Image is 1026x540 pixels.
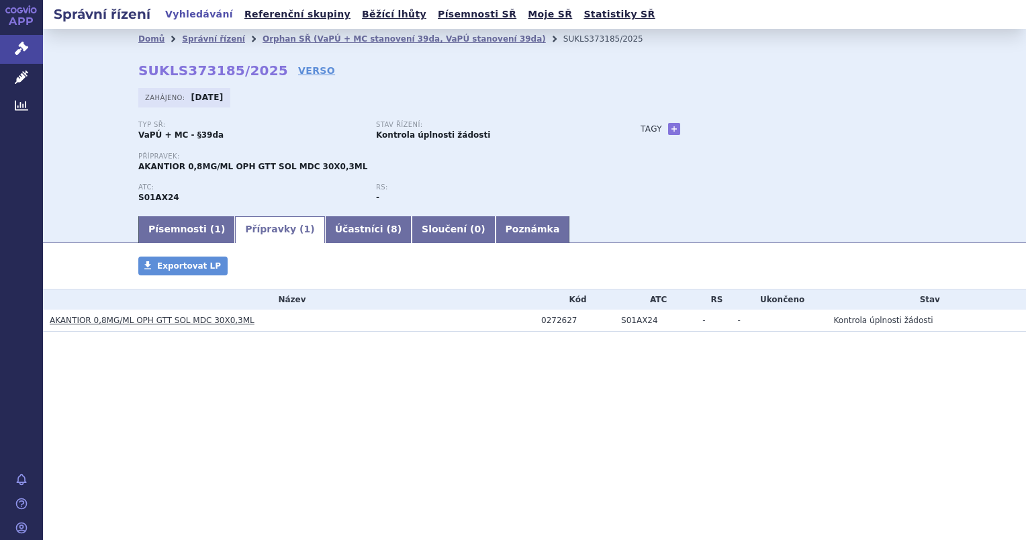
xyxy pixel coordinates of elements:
strong: - [376,193,379,202]
strong: Kontrola úplnosti žádosti [376,130,490,140]
span: - [702,316,705,325]
strong: [DATE] [191,93,224,102]
th: Název [43,289,534,310]
p: RS: [376,183,600,191]
th: Kód [534,289,614,310]
td: Kontrola úplnosti žádosti [827,310,1026,332]
a: Exportovat LP [138,257,228,275]
strong: SUKLS373185/2025 [138,62,288,79]
a: + [668,123,680,135]
li: SUKLS373185/2025 [563,29,661,49]
div: 0272627 [541,316,614,325]
p: Stav řízení: [376,121,600,129]
a: Správní řízení [182,34,245,44]
a: Domů [138,34,165,44]
th: ATC [614,289,696,310]
a: Účastníci (8) [325,216,412,243]
a: Písemnosti (1) [138,216,235,243]
a: Moje SŘ [524,5,576,24]
span: Exportovat LP [157,261,221,271]
span: Zahájeno: [145,92,187,103]
a: Poznámka [496,216,570,243]
p: Přípravek: [138,152,614,161]
td: POLYHEXANID [614,310,696,332]
span: 1 [304,224,311,234]
a: Běžící lhůty [358,5,430,24]
span: 0 [474,224,481,234]
a: Referenční skupiny [240,5,355,24]
p: ATC: [138,183,363,191]
strong: VaPÚ + MC - §39da [138,130,224,140]
a: Přípravky (1) [235,216,324,243]
a: AKANTIOR 0,8MG/ML OPH GTT SOL MDC 30X0,3ML [50,316,254,325]
h3: Tagy [641,121,662,137]
a: Písemnosti SŘ [434,5,520,24]
span: 1 [214,224,221,234]
p: Typ SŘ: [138,121,363,129]
span: AKANTIOR 0,8MG/ML OPH GTT SOL MDC 30X0,3ML [138,162,367,171]
span: 8 [391,224,398,234]
a: Orphan SŘ (VaPÚ + MC stanovení 39da, VaPÚ stanovení 39da) [263,34,546,44]
th: Ukončeno [731,289,827,310]
h2: Správní řízení [43,5,161,24]
strong: POLYHEXANID [138,193,179,202]
a: Statistiky SŘ [579,5,659,24]
a: VERSO [298,64,335,77]
th: Stav [827,289,1026,310]
a: Vyhledávání [161,5,237,24]
span: - [738,316,741,325]
th: RS [696,289,731,310]
a: Sloučení (0) [412,216,495,243]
